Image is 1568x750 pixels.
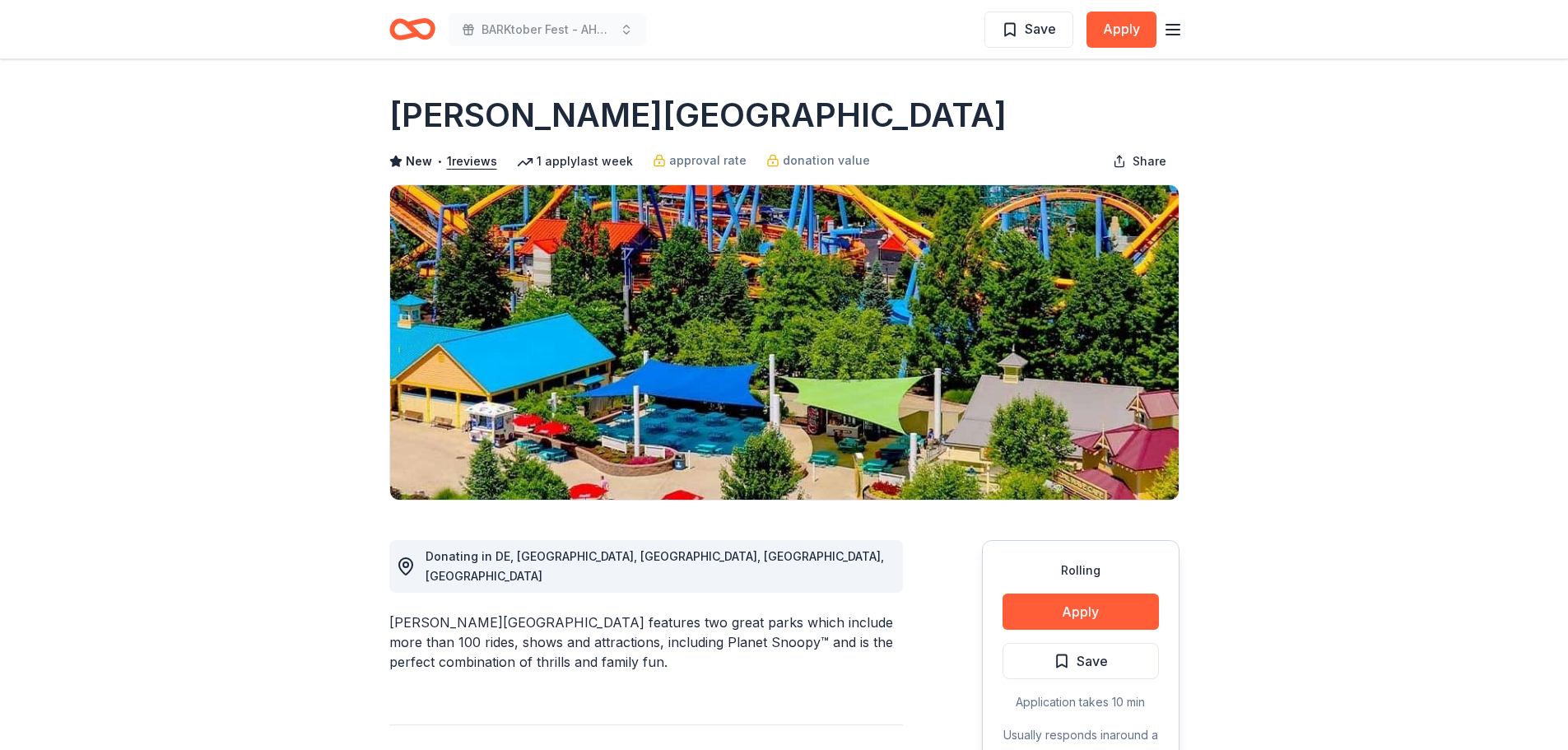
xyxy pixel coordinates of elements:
[1003,561,1159,580] div: Rolling
[1100,145,1179,178] button: Share
[1025,18,1056,40] span: Save
[984,12,1073,48] button: Save
[447,151,497,171] button: 1reviews
[783,151,870,170] span: donation value
[426,549,884,583] span: Donating in DE, [GEOGRAPHIC_DATA], [GEOGRAPHIC_DATA], [GEOGRAPHIC_DATA], [GEOGRAPHIC_DATA]
[766,151,870,170] a: donation value
[449,13,646,46] button: BARKtober Fest - AHA Leader of Impact
[1003,692,1159,712] div: Application takes 10 min
[1003,643,1159,679] button: Save
[1086,12,1156,48] button: Apply
[436,155,442,168] span: •
[653,151,747,170] a: approval rate
[1133,151,1166,171] span: Share
[517,151,633,171] div: 1 apply last week
[390,185,1179,500] img: Image for Dorney Park & Wildwater Kingdom
[1003,594,1159,630] button: Apply
[482,20,613,40] span: BARKtober Fest - AHA Leader of Impact
[669,151,747,170] span: approval rate
[389,613,903,672] div: [PERSON_NAME][GEOGRAPHIC_DATA] features two great parks which include more than 100 rides, shows ...
[406,151,432,171] span: New
[389,10,435,49] a: Home
[389,92,1007,138] h1: [PERSON_NAME][GEOGRAPHIC_DATA]
[1077,650,1108,672] span: Save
